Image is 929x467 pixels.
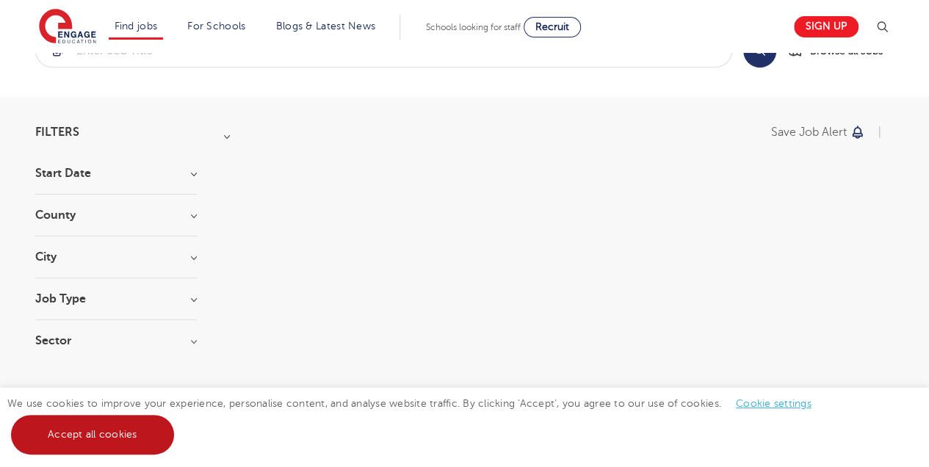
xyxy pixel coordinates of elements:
h3: Sector [35,335,197,347]
button: Save job alert [771,126,866,138]
span: Filters [35,126,79,138]
a: Accept all cookies [11,415,174,455]
span: Recruit [535,21,569,32]
h3: Start Date [35,167,197,179]
a: Recruit [524,17,581,37]
a: Sign up [794,16,858,37]
span: Schools looking for staff [426,22,521,32]
h3: County [35,209,197,221]
a: For Schools [187,21,245,32]
h3: City [35,251,197,263]
p: Save job alert [771,126,847,138]
img: Engage Education [39,9,96,46]
a: Blogs & Latest News [276,21,376,32]
a: Cookie settings [736,398,811,409]
h3: Job Type [35,293,197,305]
a: Find jobs [115,21,158,32]
span: We use cookies to improve your experience, personalise content, and analyse website traffic. By c... [7,398,826,440]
